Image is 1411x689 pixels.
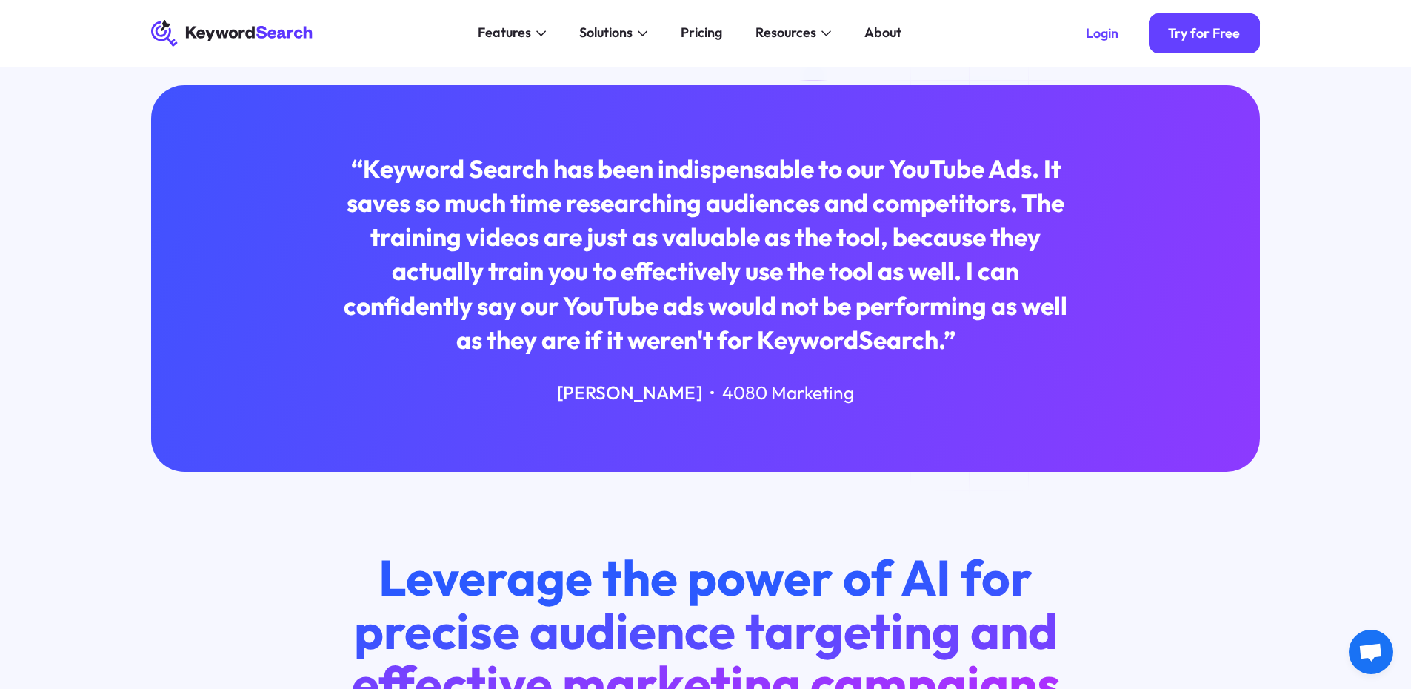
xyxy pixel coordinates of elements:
[478,23,531,43] div: Features
[1066,13,1138,53] a: Login
[1349,630,1393,674] a: Open chat
[1168,25,1240,41] div: Try for Free
[1086,25,1118,41] div: Login
[557,380,702,405] div: [PERSON_NAME]
[681,23,722,43] div: Pricing
[864,23,901,43] div: About
[755,23,816,43] div: Resources
[855,20,912,47] a: About
[333,152,1078,358] div: “Keyword Search has been indispensable to our YouTube Ads. It saves so much time researching audi...
[722,380,854,405] div: 4080 Marketing
[1149,13,1261,53] a: Try for Free
[671,20,733,47] a: Pricing
[579,23,633,43] div: Solutions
